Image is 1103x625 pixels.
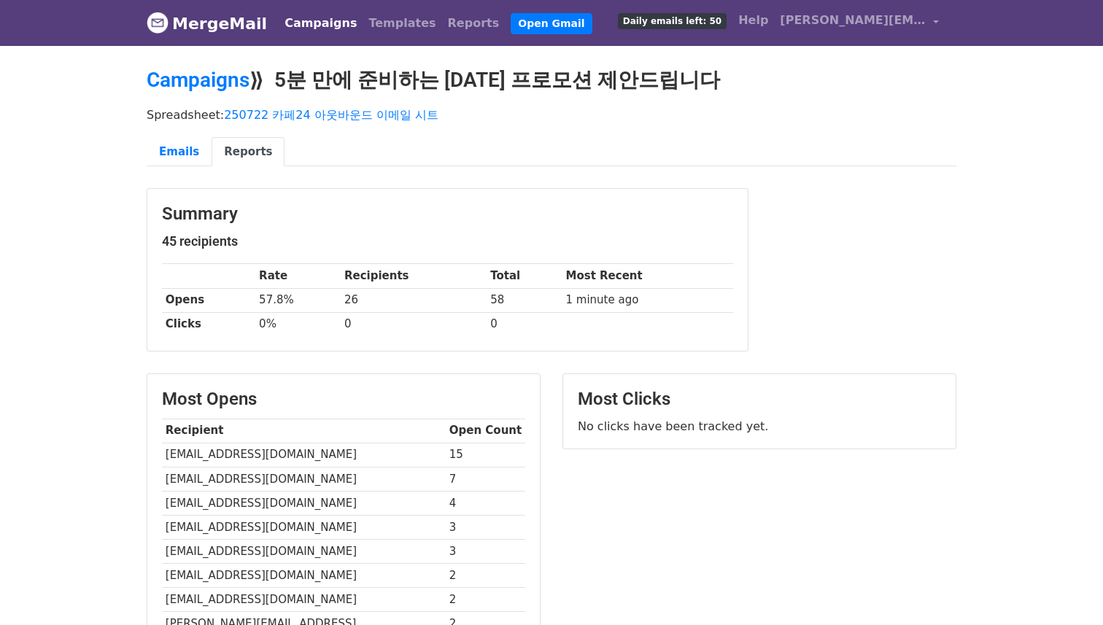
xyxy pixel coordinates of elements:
[446,540,525,564] td: 3
[212,137,285,167] a: Reports
[162,491,446,515] td: [EMAIL_ADDRESS][DOMAIN_NAME]
[162,564,446,588] td: [EMAIL_ADDRESS][DOMAIN_NAME]
[341,264,487,288] th: Recipients
[162,312,255,336] th: Clicks
[341,288,487,312] td: 26
[487,264,562,288] th: Total
[162,540,446,564] td: [EMAIL_ADDRESS][DOMAIN_NAME]
[162,288,255,312] th: Opens
[341,312,487,336] td: 0
[487,312,562,336] td: 0
[224,108,438,122] a: 250722 카페24 아웃바운드 이메일 시트
[255,312,341,336] td: 0%
[578,419,941,434] p: No clicks have been tracked yet.
[255,264,341,288] th: Rate
[162,233,733,249] h5: 45 recipients
[147,12,169,34] img: MergeMail logo
[147,107,956,123] p: Spreadsheet:
[446,491,525,515] td: 4
[162,419,446,443] th: Recipient
[446,467,525,491] td: 7
[162,203,733,225] h3: Summary
[578,389,941,410] h3: Most Clicks
[612,6,732,35] a: Daily emails left: 50
[562,264,733,288] th: Most Recent
[162,588,446,612] td: [EMAIL_ADDRESS][DOMAIN_NAME]
[162,443,446,467] td: [EMAIL_ADDRESS][DOMAIN_NAME]
[162,515,446,539] td: [EMAIL_ADDRESS][DOMAIN_NAME]
[774,6,945,40] a: [PERSON_NAME][EMAIL_ADDRESS][DOMAIN_NAME]
[446,564,525,588] td: 2
[162,467,446,491] td: [EMAIL_ADDRESS][DOMAIN_NAME]
[279,9,363,38] a: Campaigns
[147,68,956,93] h2: ⟫ 5분 만에 준비하는 [DATE] 프로모션 제안드립니다
[446,419,525,443] th: Open Count
[147,137,212,167] a: Emails
[618,13,727,29] span: Daily emails left: 50
[363,9,441,38] a: Templates
[162,389,525,410] h3: Most Opens
[487,288,562,312] td: 58
[446,515,525,539] td: 3
[446,588,525,612] td: 2
[446,443,525,467] td: 15
[780,12,926,29] span: [PERSON_NAME][EMAIL_ADDRESS][DOMAIN_NAME]
[442,9,506,38] a: Reports
[147,68,249,92] a: Campaigns
[562,288,733,312] td: 1 minute ago
[255,288,341,312] td: 57.8%
[147,8,267,39] a: MergeMail
[511,13,592,34] a: Open Gmail
[732,6,774,35] a: Help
